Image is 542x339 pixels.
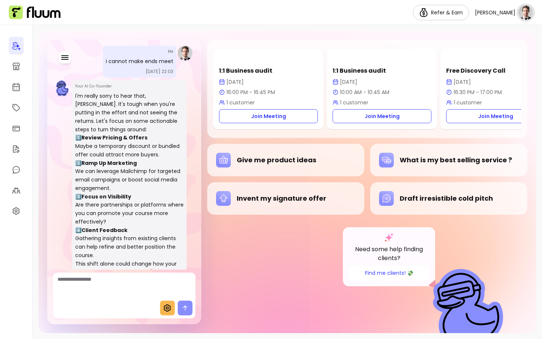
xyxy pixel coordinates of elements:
p: 16:00 PM - 16:45 PM [219,89,318,96]
p: 1:1 Business audit [333,66,431,75]
strong: Focus on Visibility [81,193,131,200]
p: Need some help finding clients? [349,245,429,263]
span: [PERSON_NAME] [475,9,515,16]
a: Storefront [9,58,24,75]
p: 1 customer [333,99,431,106]
a: Settings [9,202,24,220]
p: [DATE] [333,78,431,86]
strong: Client Feedback [81,226,128,234]
p: I'm really sorry to hear that, [PERSON_NAME]. It's tough when you're putting in the effort and no... [75,92,184,134]
a: Clients [9,181,24,199]
a: Join Meeting [333,109,431,123]
p: 1️⃣ Maybe a temporary discount or bundled offer could attract more buyers. [75,134,184,159]
img: AI Co-Founder avatar [56,80,69,96]
textarea: Ask me anything... [58,276,191,298]
p: This shift alone could change how your clients feel about your work 🪞. [75,260,184,277]
img: Give me product ideas [216,153,231,167]
strong: Ramp Up Marketing [81,159,137,167]
p: [DATE] [219,78,318,86]
p: 2️⃣ We can leverage Mailchimp for targeted email campaigns or boost social media engagement. [75,159,184,193]
p: 1 customer [219,99,318,106]
p: 10:00 AM - 10:45 AM [333,89,431,96]
p: 4️⃣ Gathering insights from existing clients can help refine and better position the course. [75,226,184,260]
img: avatar [518,5,533,20]
p: 3️⃣ Are there partnerships or platforms where you can promote your course more effectively? [75,193,184,226]
div: Invent my signature offer [216,191,355,206]
img: Draft irresistible cold pitch [379,191,394,206]
img: Provider image [178,46,192,60]
a: Join Meeting [219,109,318,123]
a: Home [9,37,24,55]
p: Your AI Co-Founder [75,83,184,89]
button: Find me clients! 💸 [349,266,429,280]
strong: Review Pricing & Offers [81,134,147,141]
img: Invent my signature offer [216,191,231,206]
div: Give me product ideas [216,153,355,167]
p: Me [168,49,173,54]
p: 1:1 Business audit [219,66,318,75]
a: Sales [9,120,24,137]
img: AI Co-Founder gradient star [385,233,393,242]
div: What is my best selling service ? [379,153,518,167]
img: Fluum Logo [9,6,60,20]
a: Offerings [9,99,24,117]
a: Forms [9,140,24,158]
a: Calendar [9,78,24,96]
a: My Messages [9,161,24,179]
p: [DATE] 22:03 [146,69,173,75]
button: avatar[PERSON_NAME] [475,5,533,20]
img: What is my best selling service ? [379,153,394,167]
p: i cannot make ends meet [106,57,173,66]
div: Draft irresistible cold pitch [379,191,518,206]
a: Refer & Earn [413,5,469,20]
